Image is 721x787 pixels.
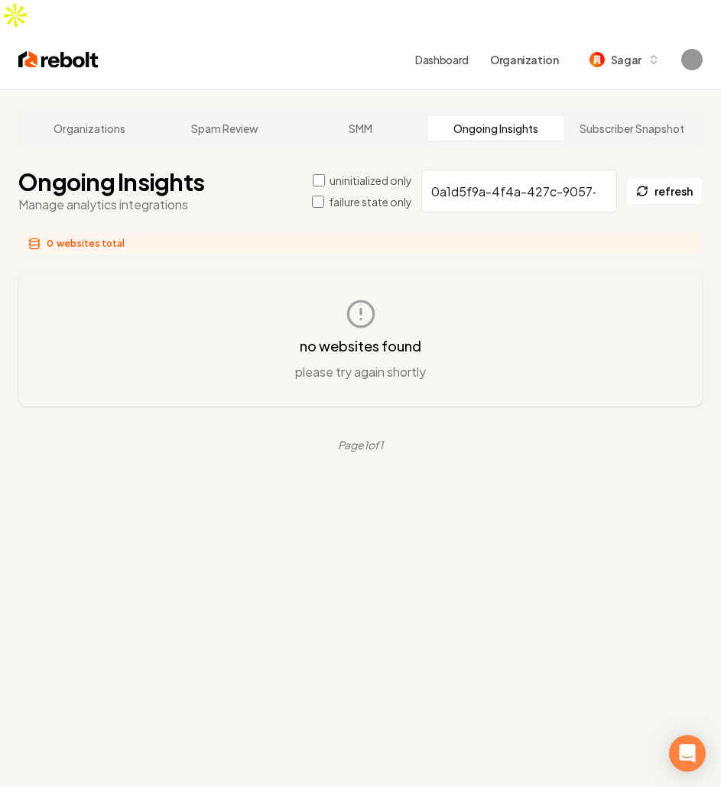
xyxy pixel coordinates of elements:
[669,735,706,772] div: Open Intercom Messenger
[18,168,204,196] h1: Ongoing Insights
[330,173,412,188] label: uninitialized only
[681,49,703,70] img: Sagar Soni
[481,46,568,73] button: Organization
[681,49,703,70] button: Open user button
[295,363,426,381] p: please try again shortly
[338,437,383,452] div: Page 1 of 1
[564,116,700,141] a: Subscriber Snapshot
[626,177,703,205] button: refresh
[157,116,292,141] a: Spam Review
[21,116,157,141] a: Organizations
[57,238,125,250] span: websites total
[18,196,204,214] p: Manage analytics integrations
[293,116,428,141] a: SMM
[415,52,469,67] a: Dashboard
[47,238,54,250] span: 0
[611,52,641,68] span: Sagar
[300,335,421,357] h3: no websites found
[428,116,563,141] a: Ongoing Insights
[421,170,617,212] input: Search by company name or website ID
[329,194,412,209] label: failure state only
[589,52,605,67] img: Sagar
[18,49,99,70] img: Rebolt Logo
